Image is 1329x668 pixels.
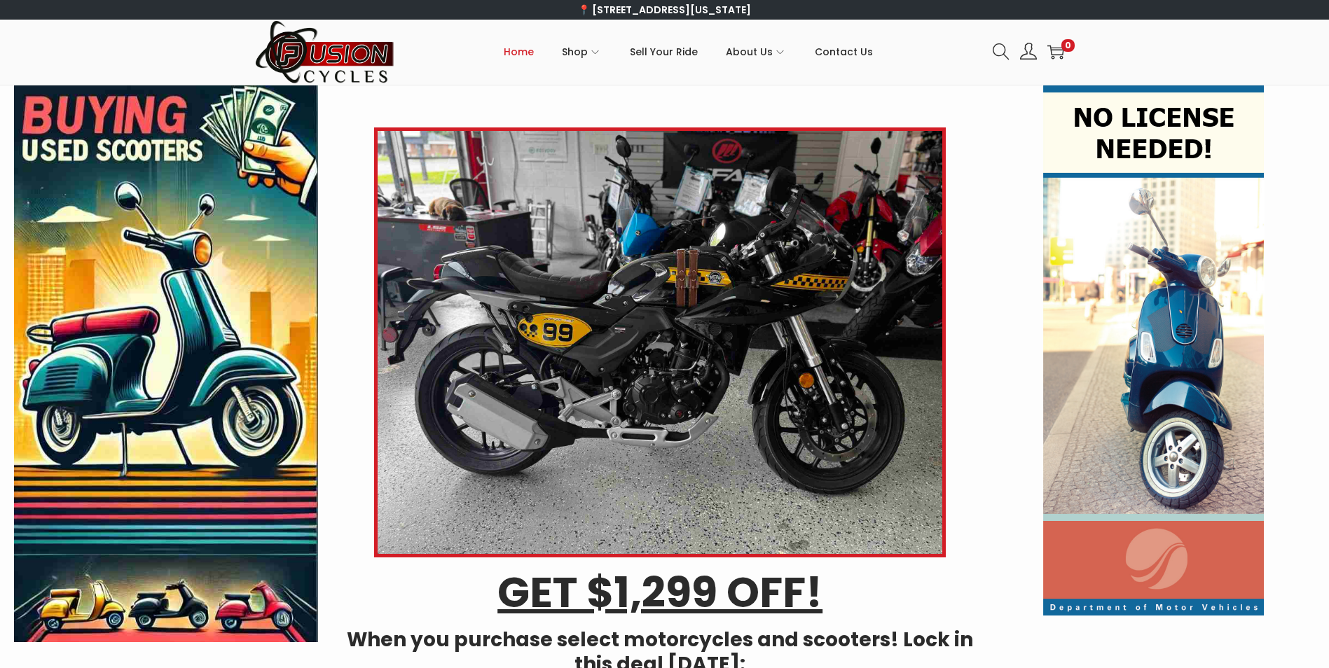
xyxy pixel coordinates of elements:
span: Home [504,34,534,69]
span: Sell Your Ride [630,34,698,69]
img: Woostify retina logo [255,20,395,85]
u: GET $1,299 OFF! [497,563,822,622]
a: Shop [562,20,602,83]
a: Sell Your Ride [630,20,698,83]
span: Shop [562,34,588,69]
a: About Us [726,20,787,83]
span: Contact Us [815,34,873,69]
a: Home [504,20,534,83]
span: About Us [726,34,773,69]
a: 0 [1047,43,1064,60]
a: Contact Us [815,20,873,83]
a: 📍 [STREET_ADDRESS][US_STATE] [578,3,751,17]
nav: Primary navigation [395,20,982,83]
